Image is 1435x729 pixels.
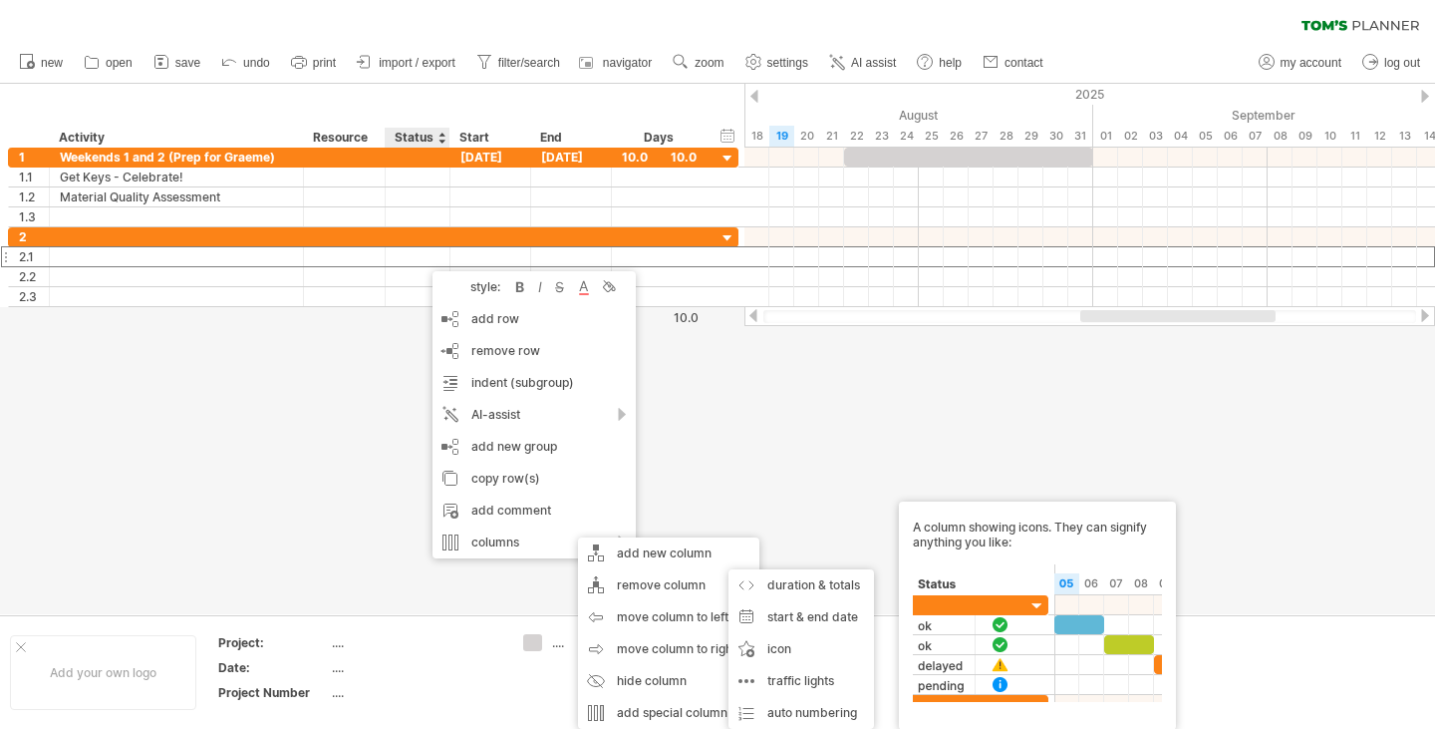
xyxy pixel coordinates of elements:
a: print [286,50,342,76]
div: 1.1 [19,168,49,186]
div: A column showing icons. They can signify anything you like: [913,520,1162,712]
div: auto numbering [728,697,874,729]
a: my account [1254,50,1347,76]
div: Activity [59,128,292,148]
div: copy row(s) [432,463,636,495]
div: Days [611,128,706,148]
div: 2 [19,227,49,246]
div: Material Quality Assessment [60,187,293,206]
span: new [41,56,63,70]
div: Start [459,128,519,148]
div: Monday, 1 September 2025 [1093,126,1118,147]
div: Monday, 18 August 2025 [744,126,769,147]
div: Sunday, 24 August 2025 [894,126,919,147]
div: duration & totals [728,569,874,601]
div: Date: [218,659,328,676]
div: Tuesday, 2 September 2025 [1118,126,1143,147]
span: my account [1281,56,1341,70]
a: contact [978,50,1049,76]
span: settings [767,56,808,70]
a: AI assist [824,50,902,76]
div: 1.3 [19,207,49,226]
div: indent (subgroup) [432,367,636,399]
div: remove column [578,569,759,601]
div: style: [440,279,510,294]
a: save [148,50,206,76]
div: move column to left [578,601,759,633]
div: 10.0 [613,310,699,325]
div: Saturday, 23 August 2025 [869,126,894,147]
span: open [106,56,133,70]
div: Tuesday, 26 August 2025 [944,126,969,147]
span: filter/search [498,56,560,70]
span: help [939,56,962,70]
div: 10.0 [622,148,697,167]
div: .... [332,634,499,651]
div: Project Number [218,684,328,701]
div: Saturday, 30 August 2025 [1043,126,1068,147]
div: Wednesday, 27 August 2025 [969,126,994,147]
div: Saturday, 6 September 2025 [1218,126,1243,147]
div: columns [432,527,636,558]
div: add row [432,303,636,335]
div: Add your own logo [10,635,196,710]
div: hide column [578,665,759,697]
div: icon [728,633,874,665]
a: new [14,50,69,76]
div: .... [552,634,661,651]
span: undo [243,56,270,70]
div: .... [332,659,499,676]
span: remove row [471,343,540,358]
div: .... [332,684,499,701]
div: add new column [578,538,759,569]
a: open [79,50,139,76]
a: zoom [668,50,729,76]
span: zoom [695,56,723,70]
div: Weekends 1 and 2 (Prep for Graeme) [60,148,293,167]
div: Status [395,128,438,148]
div: 2.1 [19,247,49,266]
div: Tuesday, 9 September 2025 [1292,126,1317,147]
div: 2.2 [19,267,49,286]
div: End [540,128,600,148]
div: start & end date [728,601,874,633]
span: contact [1004,56,1043,70]
span: print [313,56,336,70]
div: Thursday, 28 August 2025 [994,126,1018,147]
div: AI-assist [432,399,636,431]
a: undo [216,50,276,76]
div: Monday, 25 August 2025 [919,126,944,147]
div: [DATE] [450,148,531,167]
div: Wednesday, 10 September 2025 [1317,126,1342,147]
div: move column to right [578,633,759,665]
div: Friday, 5 September 2025 [1193,126,1218,147]
div: 1.2 [19,187,49,206]
div: Wednesday, 3 September 2025 [1143,126,1168,147]
a: settings [740,50,814,76]
div: Friday, 22 August 2025 [844,126,869,147]
div: add new group [432,431,636,463]
span: import / export [379,56,455,70]
div: Friday, 12 September 2025 [1367,126,1392,147]
div: Monday, 8 September 2025 [1268,126,1292,147]
div: traffic lights [728,665,874,697]
a: navigator [576,50,658,76]
div: 1 [19,148,49,167]
div: Wednesday, 20 August 2025 [794,126,819,147]
div: Sunday, 31 August 2025 [1068,126,1093,147]
span: navigator [603,56,652,70]
span: log out [1384,56,1420,70]
div: Thursday, 4 September 2025 [1168,126,1193,147]
div: Tuesday, 19 August 2025 [769,126,794,147]
div: 2.3 [19,287,49,306]
div: Sunday, 7 September 2025 [1243,126,1268,147]
div: add comment [432,495,636,527]
div: Thursday, 11 September 2025 [1342,126,1367,147]
div: Get Keys - Celebrate! [60,168,293,186]
span: save [175,56,200,70]
span: AI assist [851,56,896,70]
div: add special column [578,697,759,729]
div: Thursday, 21 August 2025 [819,126,844,147]
div: Friday, 29 August 2025 [1018,126,1043,147]
a: help [912,50,968,76]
